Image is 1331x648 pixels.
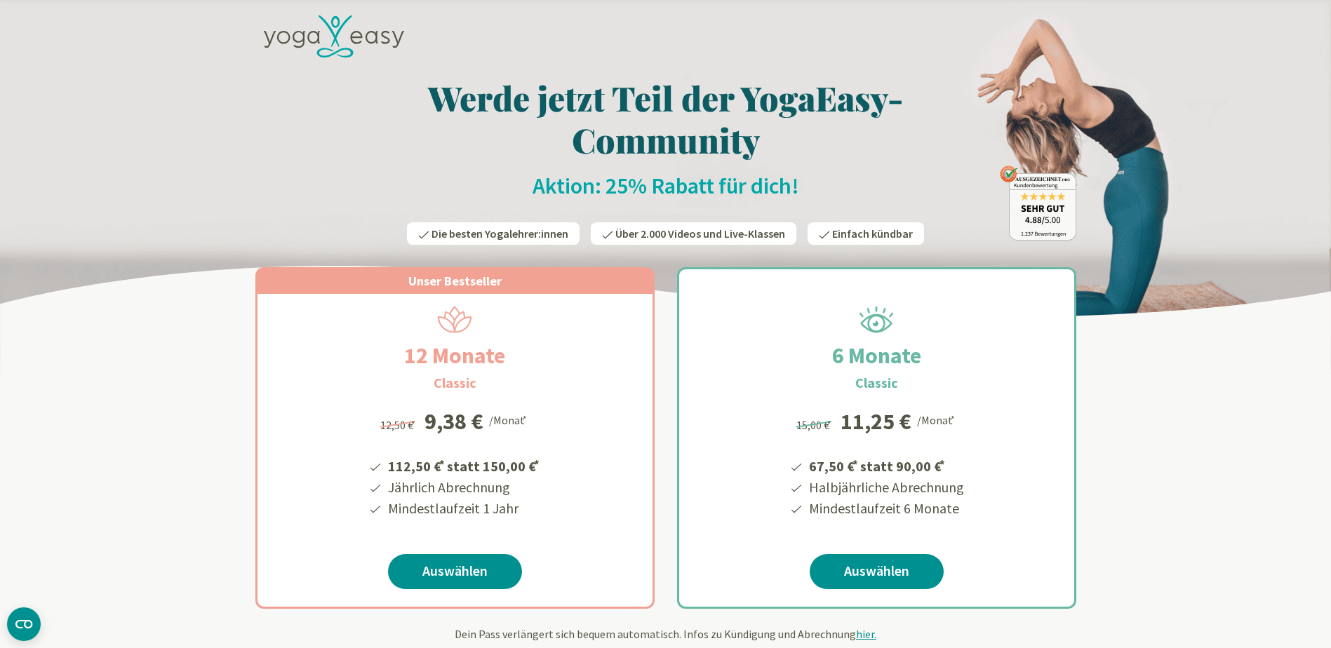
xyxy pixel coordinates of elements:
[380,418,417,432] span: 12,50 €
[424,410,483,433] div: 9,38 €
[615,227,785,241] span: Über 2.000 Videos und Live-Klassen
[386,453,542,477] li: 112,50 € statt 150,00 €
[832,227,913,241] span: Einfach kündbar
[489,410,529,428] div: /Monat
[388,554,522,589] a: Auswählen
[807,453,964,477] li: 67,50 € statt 90,00 €
[386,498,542,519] li: Mindestlaufzeit 1 Jahr
[917,410,957,428] div: /Monat
[856,627,876,641] span: hier.
[855,372,898,393] h3: Classic
[1000,166,1076,241] img: ausgezeichnet_badge.png
[432,227,568,241] span: Die besten Yogalehrer:innen
[255,76,1076,161] h1: Werde jetzt Teil der YogaEasy-Community
[434,372,476,393] h3: Classic
[807,498,964,519] li: Mindestlaufzeit 6 Monate
[810,554,944,589] a: Auswählen
[798,339,955,372] h2: 6 Monate
[386,477,542,498] li: Jährlich Abrechnung
[841,410,911,433] div: 11,25 €
[370,339,539,372] h2: 12 Monate
[408,273,502,289] span: Unser Bestseller
[796,418,834,432] span: 15,00 €
[7,607,41,641] button: CMP-Widget öffnen
[807,477,964,498] li: Halbjährliche Abrechnung
[255,172,1076,200] h2: Aktion: 25% Rabatt für dich!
